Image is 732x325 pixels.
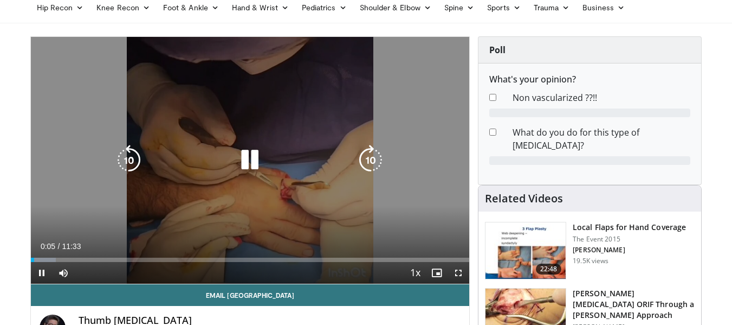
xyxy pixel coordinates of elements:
[485,222,695,279] a: 22:48 Local Flaps for Hand Coverage The Event 2015 [PERSON_NAME] 19.5K views
[31,262,53,284] button: Pause
[573,222,686,233] h3: Local Flaps for Hand Coverage
[504,91,698,104] dd: Non vascularized ??!!
[41,242,55,251] span: 0:05
[485,192,563,205] h4: Related Videos
[31,37,470,284] video-js: Video Player
[31,284,470,306] a: Email [GEOGRAPHIC_DATA]
[573,257,608,265] p: 19.5K views
[58,242,60,251] span: /
[536,264,562,275] span: 22:48
[404,262,426,284] button: Playback Rate
[573,235,686,244] p: The Event 2015
[448,262,469,284] button: Fullscreen
[31,258,470,262] div: Progress Bar
[485,222,566,279] img: b6f583b7-1888-44fa-9956-ce612c416478.150x105_q85_crop-smart_upscale.jpg
[489,44,506,56] strong: Poll
[504,126,698,152] dd: What do you do for this type of [MEDICAL_DATA]?
[426,262,448,284] button: Enable picture-in-picture mode
[573,288,695,321] h3: [PERSON_NAME][MEDICAL_DATA] ORIF Through a [PERSON_NAME] Approach
[489,74,690,85] h6: What's your opinion?
[62,242,81,251] span: 11:33
[53,262,74,284] button: Mute
[573,246,686,254] p: [PERSON_NAME]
